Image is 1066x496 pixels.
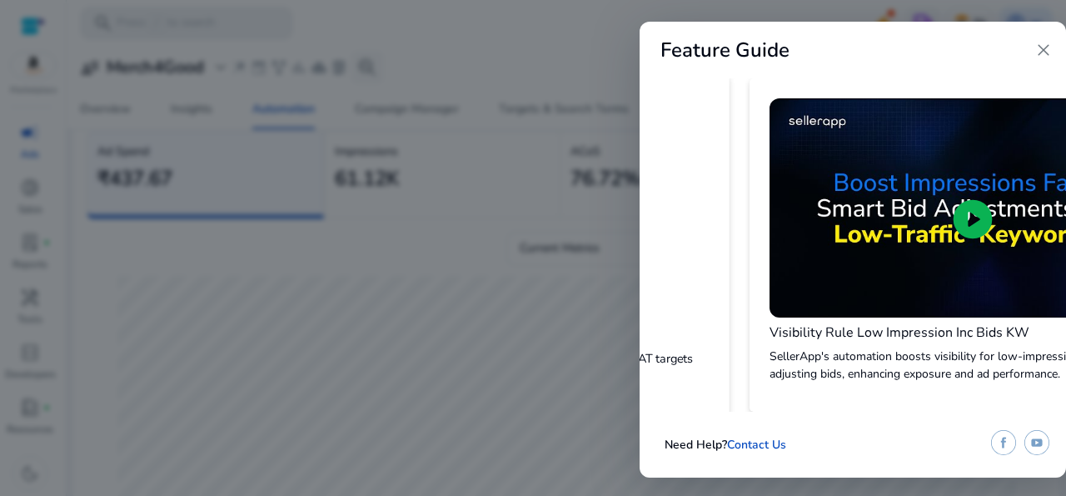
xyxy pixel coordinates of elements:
[727,437,786,453] a: Contact Us
[308,94,709,320] iframe: YouTube video player
[660,38,790,63] h2: Feature Guide
[665,438,786,453] h5: Need Help?
[949,196,996,243] span: play_circle
[308,350,709,386] p: SellerApp's automation boosts visibility for low-impression PAT targets by adjusting bids, enhanc...
[1034,40,1054,60] span: close
[308,328,709,344] h4: Visibility Rule Low Impression Inc Bids- PAT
